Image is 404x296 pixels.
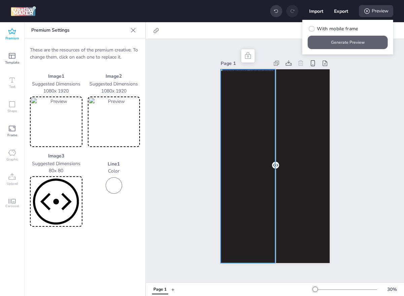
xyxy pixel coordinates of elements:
[5,203,19,209] span: Carousel
[30,80,82,87] p: Suggested Dimensions
[149,284,171,295] div: Tabs
[7,108,17,114] span: Shape
[7,133,17,138] span: Frame
[5,36,19,41] span: Premium
[7,181,18,186] span: Upload
[5,60,19,65] span: Template
[334,4,348,18] button: Export
[31,178,81,225] img: Preview
[309,4,323,18] button: Import
[30,167,82,174] p: 80 x 80
[31,22,128,38] p: Premium Settings
[6,157,18,162] span: Graphic
[89,98,139,146] img: Preview
[171,284,175,295] button: +
[30,87,82,95] p: 1080 x 1920
[11,6,36,16] img: logo Creative Maker
[88,73,140,80] p: Image 2
[88,87,140,95] p: 1080 x 1920
[317,25,358,32] span: With mobile frame
[30,160,82,167] p: Suggested Dimensions
[9,84,15,89] span: Text
[359,5,393,17] div: Preview
[31,98,81,146] img: Preview
[88,168,140,175] p: Color
[384,286,400,293] div: 30 %
[153,287,167,293] div: Page 1
[88,80,140,87] p: Suggested Dimensions
[30,46,140,61] p: These are the resources of the premium creative. To change them, click on each one to replace it.
[88,160,140,168] p: Line 1
[30,152,82,159] p: Image 3
[221,60,269,67] div: Page 1
[30,73,82,80] p: Image 1
[308,36,388,49] button: Generate Preview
